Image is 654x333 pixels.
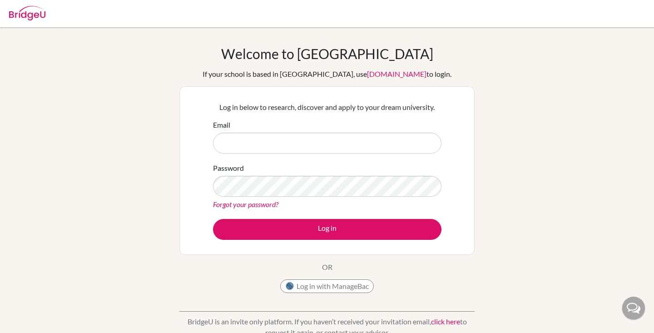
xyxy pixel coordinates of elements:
div: If your school is based in [GEOGRAPHIC_DATA], use to login. [203,69,451,80]
p: OR [322,262,332,273]
h1: Welcome to [GEOGRAPHIC_DATA] [221,45,433,62]
a: click here [431,317,460,326]
p: Log in below to research, discover and apply to your dream university. [213,102,441,113]
img: Bridge-U [9,6,45,20]
a: Forgot your password? [213,200,278,209]
label: Email [213,119,230,130]
button: Log in with ManageBac [280,279,374,293]
a: [DOMAIN_NAME] [367,70,426,78]
label: Password [213,163,244,174]
button: Log in [213,219,441,240]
